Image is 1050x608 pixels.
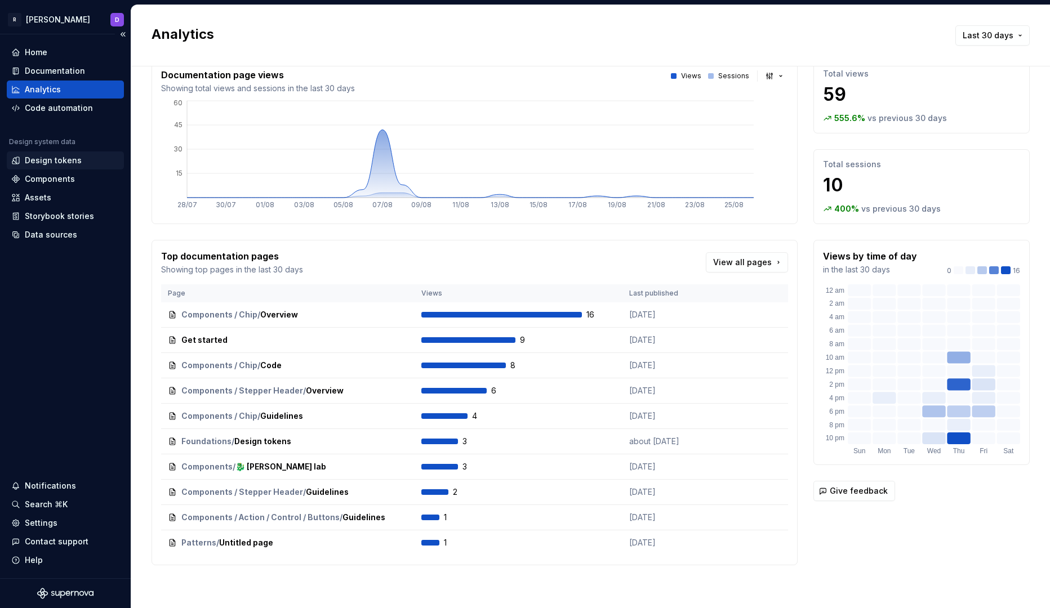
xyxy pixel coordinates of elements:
[7,551,124,569] button: Help
[685,200,705,209] tspan: 23/08
[25,229,77,240] div: Data sources
[7,207,124,225] a: Storybook stories
[829,408,844,415] text: 6 pm
[415,284,622,302] th: Views
[25,84,61,95] div: Analytics
[629,360,714,371] p: [DATE]
[826,354,844,361] text: 10 am
[7,81,124,99] a: Analytics
[629,334,714,346] p: [DATE]
[823,83,1020,106] p: 59
[586,309,616,320] span: 16
[233,461,235,472] span: /
[622,284,720,302] th: Last published
[826,367,844,375] text: 12 pm
[181,512,340,523] span: Components / Action / Control / Buttons
[260,360,282,371] span: Code
[963,30,1013,41] span: Last 30 days
[7,226,124,244] a: Data sources
[706,252,788,272] a: View all pages
[629,486,714,498] p: [DATE]
[2,7,128,32] button: R[PERSON_NAME]D
[303,385,306,396] span: /
[176,169,183,177] tspan: 15
[25,155,82,166] div: Design tokens
[333,200,353,209] tspan: 05/08
[830,485,888,497] span: Give feedback
[181,385,303,396] span: Components / Stepper Header
[681,71,701,81] p: Views
[232,436,234,447] span: /
[829,313,844,321] text: 4 am
[181,309,257,320] span: Components / Chip
[834,203,859,214] p: 400 %
[7,189,124,207] a: Assets
[37,588,94,599] svg: Supernova Logo
[7,151,124,169] a: Design tokens
[181,360,257,371] span: Components / Chip
[25,499,68,510] div: Search ⌘K
[629,410,714,422] p: [DATE]
[306,486,349,498] span: Guidelines
[878,447,891,455] text: Mon
[216,537,219,548] span: /
[161,284,415,302] th: Page
[257,410,260,422] span: /
[25,173,75,185] div: Components
[303,486,306,498] span: /
[25,47,47,58] div: Home
[161,68,355,82] p: Documentation page views
[25,65,85,77] div: Documentation
[173,145,183,153] tspan: 30
[829,327,844,334] text: 6 am
[25,555,43,566] div: Help
[813,481,895,501] button: Give feedback
[853,447,865,455] text: Sun
[181,334,228,346] span: Get started
[520,334,549,346] span: 9
[161,264,303,275] p: Showing top pages in the last 30 days
[9,137,75,146] div: Design system data
[372,200,393,209] tspan: 07/08
[829,299,844,307] text: 2 am
[260,309,298,320] span: Overview
[181,436,232,447] span: Foundations
[947,266,951,275] p: 0
[629,537,714,548] p: [DATE]
[219,537,273,548] span: Untitled page
[826,434,844,442] text: 10 pm
[181,486,303,498] span: Components / Stepper Header
[927,447,941,455] text: Wed
[530,200,548,209] tspan: 15/08
[829,381,844,388] text: 2 pm
[25,517,57,529] div: Settings
[629,512,714,523] p: [DATE]
[947,266,1020,275] div: 16
[256,200,274,209] tspan: 01/08
[294,200,314,209] tspan: 03/08
[724,200,744,209] tspan: 25/08
[823,249,917,263] p: Views by time of day
[823,264,917,275] p: in the last 30 days
[1003,447,1014,455] text: Sat
[7,99,124,117] a: Code automation
[216,200,236,209] tspan: 30/07
[7,62,124,80] a: Documentation
[462,436,492,447] span: 3
[823,174,1020,196] p: 10
[955,25,1030,46] button: Last 30 days
[342,512,385,523] span: Guidelines
[823,159,1020,170] p: Total sessions
[306,385,344,396] span: Overview
[7,170,124,188] a: Components
[568,200,587,209] tspan: 17/08
[177,200,197,209] tspan: 28/07
[718,71,749,81] p: Sessions
[173,99,183,107] tspan: 60
[7,495,124,513] button: Search ⌘K
[161,83,355,94] p: Showing total views and sessions in the last 30 days
[7,43,124,61] a: Home
[629,436,714,447] p: about [DATE]
[826,287,844,294] text: 12 am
